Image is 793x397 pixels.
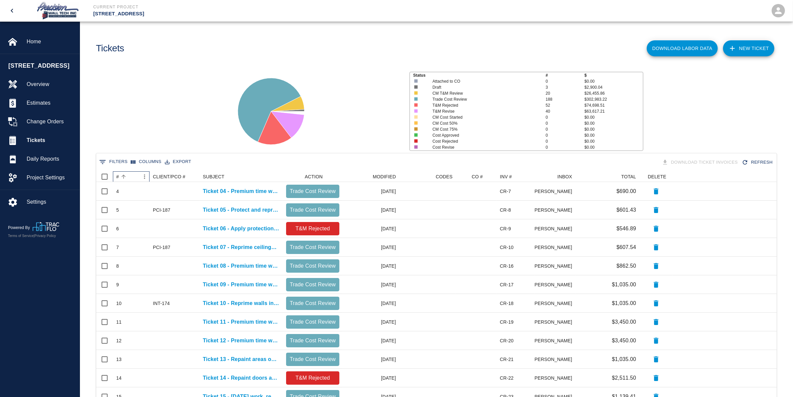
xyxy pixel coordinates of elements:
div: CR-17 [500,281,514,288]
div: 14 [116,375,122,381]
span: Tickets [27,136,74,144]
div: [DATE] [343,331,399,350]
p: $63,617.21 [585,108,643,114]
div: 13 [116,356,122,363]
p: Trade Cost Review [289,355,337,363]
p: Powered By [8,225,33,231]
p: Trade Cost Review [289,243,337,251]
p: Trade Cost Review [433,96,535,102]
p: 3 [546,84,584,90]
div: CR-16 [500,263,514,269]
div: INV # [500,171,512,182]
p: $ [585,72,643,78]
div: 10 [116,300,122,307]
p: T&M Rejected [289,225,337,233]
a: NEW TICKET [723,40,774,56]
a: Ticket 04 - Premium time work, power wash walls after regular hours [203,187,279,195]
p: 0 [546,114,584,120]
div: CR-20 [500,337,514,344]
a: Ticket 06 - Apply protection to water pipes in Mechanical Room 8008 [203,225,279,233]
p: $0.00 [585,78,643,84]
div: [PERSON_NAME] [535,219,576,238]
a: Ticket 10 - Reprime walls in offices and corridors on 7th floor [203,299,279,307]
p: $0.00 [585,138,643,144]
p: Trade Cost Review [289,206,337,214]
a: Ticket 11 - Premium time work, apply finish coats on floors 6 and 8, shot blast MEP rooms on floor 6 [203,318,279,326]
div: 4 [116,188,119,195]
div: [PERSON_NAME] [535,313,576,331]
p: Cost Rejected [433,138,535,144]
div: INBOX [535,171,576,182]
div: Chat Widget [682,325,793,397]
div: PCI-187 [153,207,170,213]
p: T&M Rejected [289,374,337,382]
button: open drawer [4,3,20,19]
p: Trade Cost Review [289,281,337,289]
p: Trade Cost Review [289,187,337,195]
p: T&M Revise [433,108,535,114]
div: [PERSON_NAME] [535,182,576,201]
div: [DATE] [343,350,399,369]
p: $607.54 [616,243,636,251]
p: 0 [546,126,584,132]
div: DELETE [639,171,673,182]
div: INT-174 [153,300,170,307]
button: Sort [119,172,128,181]
p: 20 [546,90,584,96]
p: CM Cost 50% [433,120,535,126]
div: ACTION [305,171,323,182]
div: [DATE] [343,369,399,387]
div: ACTION [283,171,343,182]
div: [DATE] [343,275,399,294]
button: Menu [140,172,150,182]
span: Estimates [27,99,74,107]
p: 52 [546,102,584,108]
p: Trade Cost Review [289,299,337,307]
p: $302,983.22 [585,96,643,102]
p: $3,450.00 [612,318,636,326]
span: | [34,234,35,238]
a: Ticket 09 - Premium time work, paint walls and ceilings in west case room 7019 [203,281,279,289]
p: Ticket 08 - Premium time work, paint walls and ceilings in east case room 7022 [203,262,279,270]
p: Ticket 14 - Repaint doors and frames on 6th floor [203,374,279,382]
h1: Tickets [96,43,124,54]
div: INBOX [558,171,572,182]
div: CR-8 [500,207,511,213]
div: 6 [116,225,119,232]
button: Refresh [740,157,775,168]
div: [DATE] [343,313,399,331]
button: Download Labor Data [647,40,718,56]
a: Terms of Service [8,234,34,238]
span: Home [27,38,74,46]
div: CR-18 [500,300,514,307]
p: $0.00 [585,120,643,126]
div: MODIFIED [343,171,399,182]
p: Attached to CO [433,78,535,84]
button: Export [163,157,193,167]
img: TracFlo [33,222,59,231]
div: CR-19 [500,319,514,325]
a: Ticket 05 - Protect and reprime ceilings in restrooms on 7th floor [203,206,279,214]
span: Overview [27,80,74,88]
a: Ticket 13 - Repaint areas on 6th floor [203,355,279,363]
div: [PERSON_NAME] [535,331,576,350]
div: DELETE [648,171,666,182]
p: 40 [546,108,584,114]
p: Draft [433,84,535,90]
button: Select columns [129,157,163,167]
div: PCI-187 [153,244,170,251]
div: [PERSON_NAME] [535,350,576,369]
div: TOTAL [576,171,639,182]
div: INV # [497,171,535,182]
div: # [116,171,119,182]
p: $1,035.00 [612,281,636,289]
a: Ticket 07 - Reprime ceilings in restrooms on 8th floor [203,243,279,251]
div: CO # [456,171,497,182]
p: $2,511.50 [612,374,636,382]
p: $0.00 [585,132,643,138]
